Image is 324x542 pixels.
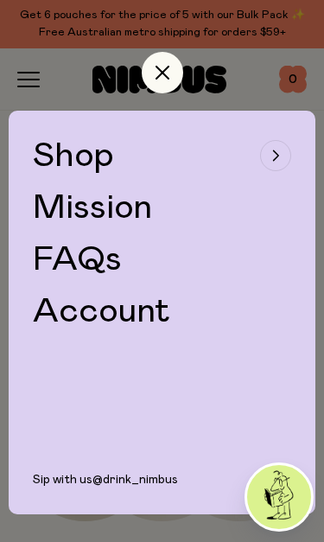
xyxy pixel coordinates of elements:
span: Shop [33,138,114,173]
img: agent [247,465,311,529]
a: @drink_nimbus [92,474,178,486]
a: FAQs [33,242,122,277]
a: Mission [33,190,152,225]
a: Account [33,294,170,328]
div: Sip with us [9,473,315,514]
button: Shop [33,138,291,173]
